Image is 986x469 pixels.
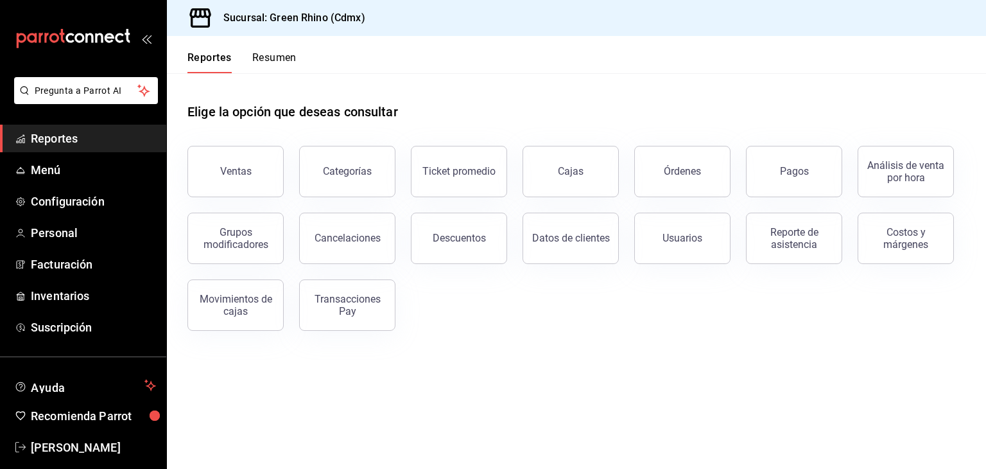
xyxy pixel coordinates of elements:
[31,407,156,425] span: Recomienda Parrot
[31,224,156,242] span: Personal
[9,93,158,107] a: Pregunta a Parrot AI
[523,213,619,264] button: Datos de clientes
[315,232,381,244] div: Cancelaciones
[187,51,232,73] button: Reportes
[746,213,842,264] button: Reporte de asistencia
[866,226,946,251] div: Costos y márgenes
[187,213,284,264] button: Grupos modificadores
[213,10,365,26] h3: Sucursal: Green Rhino (Cdmx)
[754,226,834,251] div: Reporte de asistencia
[411,213,507,264] button: Descuentos
[31,319,156,336] span: Suscripción
[31,161,156,179] span: Menú
[220,165,252,177] div: Ventas
[746,146,842,197] button: Pagos
[858,213,954,264] button: Costos y márgenes
[31,130,156,147] span: Reportes
[858,146,954,197] button: Análisis de venta por hora
[634,213,731,264] button: Usuarios
[196,293,275,317] div: Movimientos de cajas
[187,51,297,73] div: navigation tabs
[307,293,387,317] div: Transacciones Pay
[31,193,156,210] span: Configuración
[35,84,138,98] span: Pregunta a Parrot AI
[141,33,151,44] button: open_drawer_menu
[299,146,395,197] button: Categorías
[662,232,702,244] div: Usuarios
[187,279,284,331] button: Movimientos de cajas
[14,77,158,104] button: Pregunta a Parrot AI
[532,232,610,244] div: Datos de clientes
[323,165,372,177] div: Categorías
[299,213,395,264] button: Cancelaciones
[196,226,275,251] div: Grupos modificadores
[558,164,584,179] div: Cajas
[31,439,156,456] span: [PERSON_NAME]
[31,256,156,273] span: Facturación
[866,159,946,184] div: Análisis de venta por hora
[664,165,701,177] div: Órdenes
[31,287,156,305] span: Inventarios
[634,146,731,197] button: Órdenes
[422,165,496,177] div: Ticket promedio
[523,146,619,197] a: Cajas
[187,102,398,121] h1: Elige la opción que deseas consultar
[299,279,395,331] button: Transacciones Pay
[411,146,507,197] button: Ticket promedio
[433,232,486,244] div: Descuentos
[187,146,284,197] button: Ventas
[780,165,809,177] div: Pagos
[31,378,139,393] span: Ayuda
[252,51,297,73] button: Resumen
